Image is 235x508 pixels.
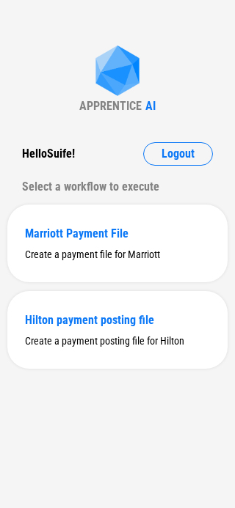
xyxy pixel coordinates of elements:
[25,227,210,240] div: Marriott Payment File
[143,142,213,166] button: Logout
[22,175,213,199] div: Select a workflow to execute
[88,45,147,99] img: Apprentice AI
[25,335,210,347] div: Create a payment posting file for Hilton
[25,249,210,260] div: Create a payment file for Marriott
[162,148,195,160] span: Logout
[79,99,142,113] div: APPRENTICE
[22,142,75,166] div: Hello Suife !
[145,99,156,113] div: AI
[25,313,210,327] div: Hilton payment posting file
